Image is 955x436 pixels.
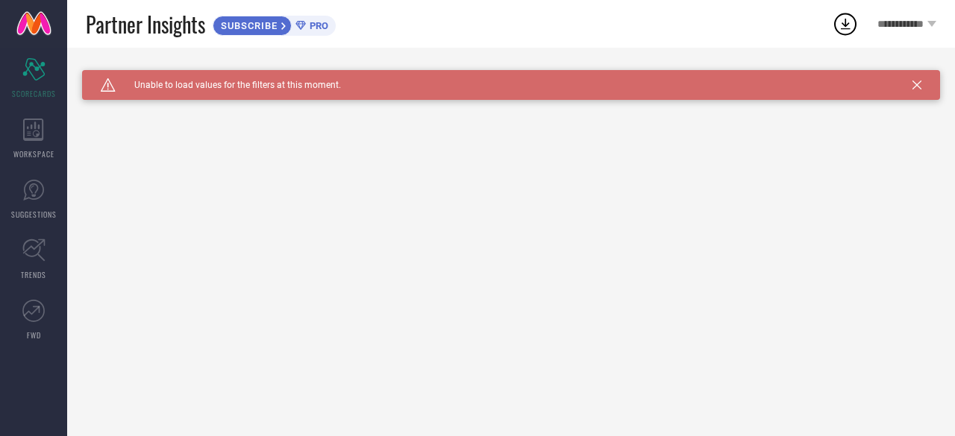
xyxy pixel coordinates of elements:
span: SCORECARDS [12,88,56,99]
span: WORKSPACE [13,148,54,159]
div: Open download list [832,10,859,37]
span: PRO [306,20,328,31]
span: Unable to load values for the filters at this moment. [116,80,341,90]
span: TRENDS [21,269,46,280]
div: Unable to load filters at this moment. Please try later. [82,70,940,82]
span: FWD [27,329,41,341]
span: SUGGESTIONS [11,209,57,220]
span: Partner Insights [86,9,205,40]
a: SUBSCRIBEPRO [213,12,336,36]
span: SUBSCRIBE [213,20,281,31]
